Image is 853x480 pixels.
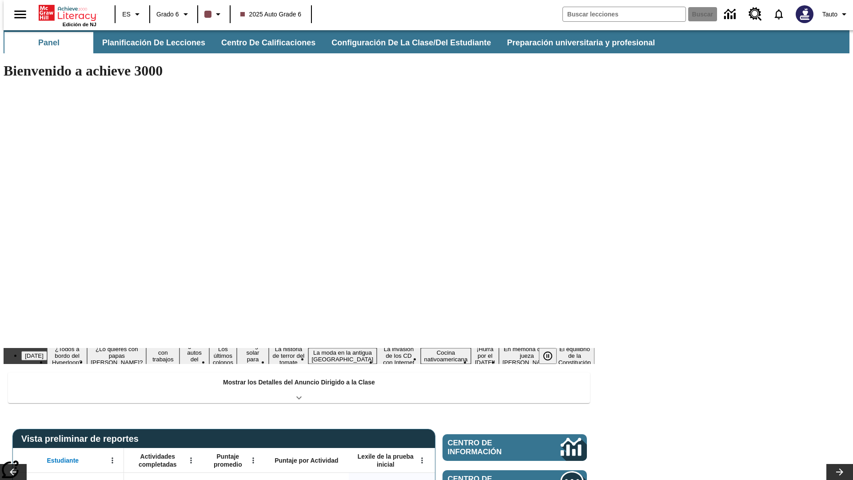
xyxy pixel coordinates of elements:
button: Lenguaje: ES, Selecciona un idioma [118,6,147,22]
button: Configuración de la clase/del estudiante [324,32,498,53]
div: Subbarra de navegación [4,30,849,53]
button: Panel [4,32,93,53]
a: Centro de recursos, Se abrirá en una pestaña nueva. [743,2,767,26]
span: Edición de NJ [63,22,96,27]
div: Portada [39,3,96,27]
button: Diapositiva 2 ¿Todos a bordo del Hyperloop? [47,344,87,367]
img: Avatar [796,5,813,23]
button: Diapositiva 6 Los últimos colonos [209,344,237,367]
input: Buscar campo [563,7,686,21]
button: Diapositiva 11 Cocina nativoamericana [421,348,471,364]
p: Mostrar los Detalles del Anuncio Dirigido a la Clase [223,378,375,387]
button: Diapositiva 10 La invasión de los CD con Internet [377,344,420,367]
button: Preparación universitaria y profesional [500,32,662,53]
span: ES [122,10,131,19]
a: Centro de información [442,434,587,461]
button: Diapositiva 5 ¿Los autos del futuro? [179,341,209,371]
button: Diapositiva 4 Niños con trabajos sucios [146,341,179,371]
button: Planificación de lecciones [95,32,212,53]
span: Lexile de la prueba inicial [353,452,418,468]
span: Centro de información [448,439,531,456]
a: Centro de información [719,2,743,27]
button: Diapositiva 1 Día del Trabajo [21,351,47,360]
button: Abrir menú [106,454,119,467]
button: Diapositiva 8 La historia de terror del tomate [269,344,308,367]
a: Notificaciones [767,3,790,26]
button: Pausar [539,348,557,364]
span: Grado 6 [156,10,179,19]
button: Diapositiva 9 La moda en la antigua Roma [308,348,377,364]
button: Diapositiva 7 Energía solar para todos [237,341,269,371]
button: Abrir menú [247,454,260,467]
div: Subbarra de navegación [4,32,663,53]
button: Centro de calificaciones [214,32,323,53]
button: Grado: Grado 6, Elige un grado [153,6,195,22]
button: Abrir menú [415,454,429,467]
div: Mostrar los Detalles del Anuncio Dirigido a la Clase [8,372,590,403]
button: Diapositiva 12 ¡Hurra por el Día de la Constitución! [471,344,499,367]
span: Puntaje por Actividad [275,456,338,464]
button: Abrir menú [184,454,198,467]
span: Actividades completadas [128,452,187,468]
button: Diapositiva 13 En memoria de la jueza O'Connor [499,344,555,367]
div: Pausar [539,348,566,364]
a: Portada [39,4,96,22]
span: Tauto [822,10,837,19]
button: Abrir el menú lateral [7,1,33,28]
button: El color de la clase es café oscuro. Cambiar el color de la clase. [201,6,227,22]
h1: Bienvenido a achieve 3000 [4,63,594,79]
button: Carrusel de lecciones, seguir [826,464,853,480]
button: Perfil/Configuración [819,6,853,22]
span: Estudiante [47,456,79,464]
span: Vista preliminar de reportes [21,434,143,444]
span: Puntaje promedio [207,452,249,468]
span: 2025 Auto Grade 6 [240,10,302,19]
button: Escoja un nuevo avatar [790,3,819,26]
button: Diapositiva 14 El equilibrio de la Constitución [555,344,594,367]
button: Diapositiva 3 ¿Lo quieres con papas fritas? [87,344,146,367]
